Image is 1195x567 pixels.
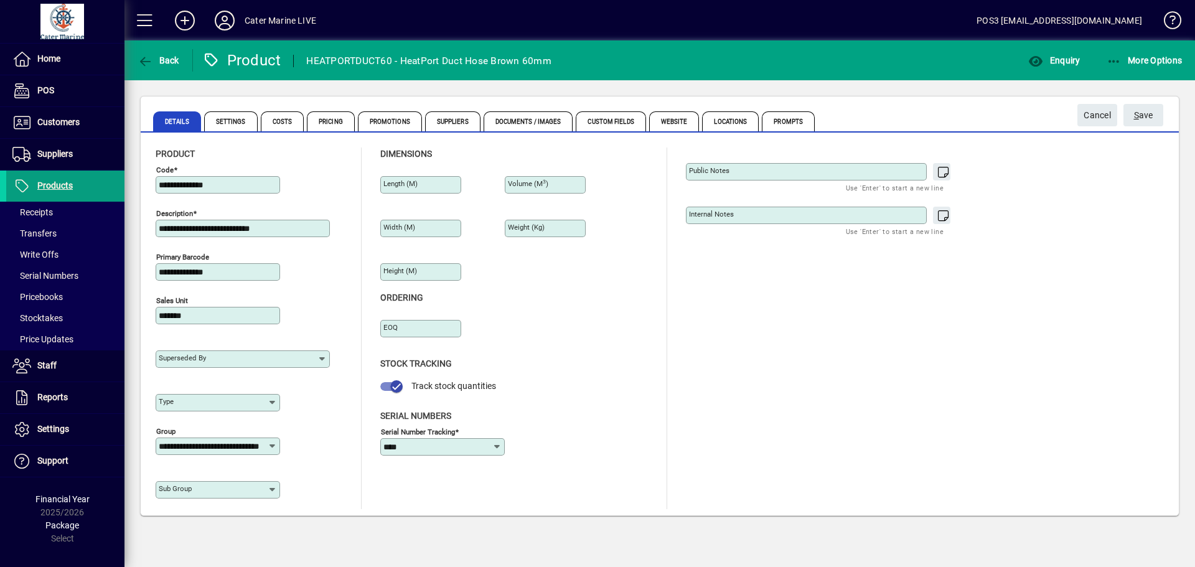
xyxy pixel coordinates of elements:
span: Back [138,55,179,65]
span: Write Offs [12,250,59,260]
span: Pricebooks [12,292,63,302]
mat-label: Width (m) [383,223,415,232]
mat-label: Serial Number tracking [381,427,455,436]
span: More Options [1107,55,1183,65]
span: S [1134,110,1139,120]
a: Serial Numbers [6,265,124,286]
span: Custom Fields [576,111,645,131]
mat-label: Height (m) [383,266,417,275]
mat-label: Description [156,209,193,218]
span: Cancel [1084,105,1111,126]
a: Receipts [6,202,124,223]
mat-hint: Use 'Enter' to start a new line [846,224,944,238]
span: Price Updates [12,334,73,344]
a: Home [6,44,124,75]
span: Settings [204,111,258,131]
mat-label: Weight (Kg) [508,223,545,232]
a: Price Updates [6,329,124,350]
a: Transfers [6,223,124,244]
button: Enquiry [1025,49,1083,72]
a: Knowledge Base [1155,2,1179,43]
mat-label: Internal Notes [689,210,734,218]
a: Stocktakes [6,307,124,329]
span: Support [37,456,68,466]
span: Suppliers [37,149,73,159]
mat-label: Group [156,427,176,436]
span: Enquiry [1028,55,1080,65]
span: Product [156,149,195,159]
span: POS [37,85,54,95]
mat-label: Superseded by [159,354,206,362]
mat-label: Type [159,397,174,406]
span: Staff [37,360,57,370]
span: Costs [261,111,304,131]
div: POS3 [EMAIL_ADDRESS][DOMAIN_NAME] [977,11,1142,30]
span: Locations [702,111,759,131]
a: Pricebooks [6,286,124,307]
span: Stock Tracking [380,358,452,368]
span: ave [1134,105,1153,126]
span: Financial Year [35,494,90,504]
span: Ordering [380,293,423,302]
mat-label: EOQ [383,323,398,332]
mat-label: Code [156,166,174,174]
mat-label: Primary barcode [156,253,209,261]
mat-label: Length (m) [383,179,418,188]
span: Transfers [12,228,57,238]
mat-hint: Use 'Enter' to start a new line [846,180,944,195]
span: Dimensions [380,149,432,159]
app-page-header-button: Back [124,49,193,72]
mat-label: Sub group [159,484,192,493]
a: Suppliers [6,139,124,170]
span: Products [37,180,73,190]
a: POS [6,75,124,106]
a: Write Offs [6,244,124,265]
span: Serial Numbers [12,271,78,281]
span: Suppliers [425,111,480,131]
span: Receipts [12,207,53,217]
span: Settings [37,424,69,434]
span: Package [45,520,79,530]
span: Serial Numbers [380,411,451,421]
span: Stocktakes [12,313,63,323]
a: Settings [6,414,124,445]
span: Pricing [307,111,355,131]
a: Customers [6,107,124,138]
span: Home [37,54,60,63]
button: Back [134,49,182,72]
mat-label: Public Notes [689,166,729,175]
span: Promotions [358,111,422,131]
span: Documents / Images [484,111,573,131]
a: Staff [6,350,124,382]
a: Reports [6,382,124,413]
div: HEATPORTDUCT60 - HeatPort Duct Hose Brown 60mm [306,51,551,71]
span: Prompts [762,111,815,131]
div: Cater Marine LIVE [245,11,316,30]
button: Profile [205,9,245,32]
span: Track stock quantities [411,381,496,391]
button: Add [165,9,205,32]
a: Support [6,446,124,477]
span: Reports [37,392,68,402]
mat-label: Volume (m ) [508,179,548,188]
button: Cancel [1077,104,1117,126]
sup: 3 [543,179,546,185]
mat-label: Sales unit [156,296,188,305]
span: Details [153,111,201,131]
span: Customers [37,117,80,127]
button: Save [1123,104,1163,126]
button: More Options [1104,49,1186,72]
span: Website [649,111,700,131]
div: Product [202,50,281,70]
